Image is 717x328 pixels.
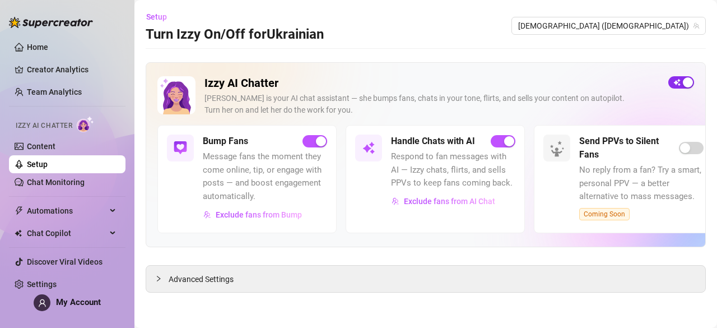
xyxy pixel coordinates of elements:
[27,280,57,289] a: Settings
[169,273,234,285] span: Advanced Settings
[550,141,567,159] img: silent-fans-ppv-o-N6Mmdf.svg
[146,12,167,21] span: Setup
[155,272,169,285] div: collapsed
[56,297,101,307] span: My Account
[27,257,103,266] a: Discover Viral Videos
[27,178,85,187] a: Chat Monitoring
[146,26,324,44] h3: Turn Izzy On/Off for Ukrainian
[362,141,375,155] img: svg%3e
[579,164,704,204] span: No reply from a fan? Try a smart, personal PPV — a better alternative to mass messages.
[16,121,72,131] span: Izzy AI Chatter
[204,93,659,116] div: [PERSON_NAME] is your AI chat assistant — she bumps fans, chats in your tone, flirts, and sells y...
[77,116,94,132] img: AI Chatter
[216,210,302,219] span: Exclude fans from Bump
[27,87,82,96] a: Team Analytics
[27,43,48,52] a: Home
[27,160,48,169] a: Setup
[9,17,93,28] img: logo-BBDzfeDw.svg
[157,76,195,114] img: Izzy AI Chatter
[155,275,162,282] span: collapsed
[27,61,117,78] a: Creator Analytics
[38,299,46,307] span: user
[404,197,495,206] span: Exclude fans from AI Chat
[391,192,496,210] button: Exclude fans from AI Chat
[693,22,700,29] span: team
[204,76,659,90] h2: Izzy AI Chatter
[579,135,679,161] h5: Send PPVs to Silent Fans
[391,135,475,148] h5: Handle Chats with AI
[27,142,55,151] a: Content
[174,141,187,155] img: svg%3e
[203,150,327,203] span: Message fans the moment they come online, tip, or engage with posts — and boost engagement automa...
[392,197,399,205] img: svg%3e
[203,206,302,224] button: Exclude fans from Bump
[15,229,22,237] img: Chat Copilot
[146,8,176,26] button: Setup
[27,202,106,220] span: Automations
[15,206,24,215] span: thunderbolt
[579,208,630,220] span: Coming Soon
[27,224,106,242] span: Chat Copilot
[391,150,515,190] span: Respond to fan messages with AI — Izzy chats, flirts, and sells PPVs to keep fans coming back.
[203,135,248,148] h5: Bump Fans
[518,17,699,34] span: Ukrainian (ukrainianmodel)
[203,211,211,219] img: svg%3e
